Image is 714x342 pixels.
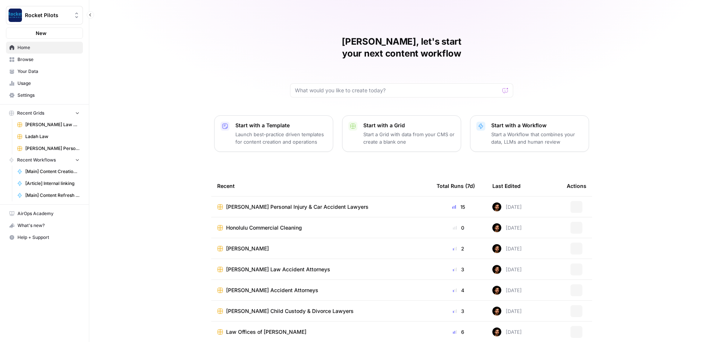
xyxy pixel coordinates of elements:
[14,166,83,178] a: [Main] Content Creation Brief
[17,68,80,75] span: Your Data
[217,176,425,196] div: Recent
[9,9,22,22] img: Rocket Pilots Logo
[363,131,455,146] p: Start a Grid with data from your CMS or create a blank one
[437,307,480,315] div: 3
[492,223,522,232] div: [DATE]
[226,307,354,315] span: [PERSON_NAME] Child Custody & Divorce Lawyers
[214,115,333,152] button: Start with a TemplateLaunch best-practice driven templates for content creation and operations
[437,266,480,273] div: 3
[14,178,83,189] a: [Article] Internal linking
[6,231,83,243] button: Help + Support
[492,327,501,336] img: wt756mygx0n7rybn42vblmh42phm
[492,327,522,336] div: [DATE]
[25,168,80,175] span: [Main] Content Creation Brief
[25,145,80,152] span: [PERSON_NAME] Personal Injury & Car Accident Lawyers
[492,202,522,211] div: [DATE]
[36,29,46,37] span: New
[217,203,425,211] a: [PERSON_NAME] Personal Injury & Car Accident Lawyers
[437,245,480,252] div: 2
[14,143,83,154] a: [PERSON_NAME] Personal Injury & Car Accident Lawyers
[492,244,522,253] div: [DATE]
[17,234,80,241] span: Help + Support
[226,266,330,273] span: [PERSON_NAME] Law Accident Attorneys
[6,6,83,25] button: Workspace: Rocket Pilots
[492,307,522,316] div: [DATE]
[226,203,369,211] span: [PERSON_NAME] Personal Injury & Car Accident Lawyers
[437,328,480,336] div: 6
[25,121,80,128] span: [PERSON_NAME] Law Firm
[226,287,318,294] span: [PERSON_NAME] Accident Attorneys
[6,220,83,231] div: What's new?
[6,220,83,231] button: What's new?
[217,266,425,273] a: [PERSON_NAME] Law Accident Attorneys
[6,54,83,65] a: Browse
[17,44,80,51] span: Home
[17,110,44,116] span: Recent Grids
[492,223,501,232] img: wt756mygx0n7rybn42vblmh42phm
[342,115,461,152] button: Start with a GridStart a Grid with data from your CMS or create a blank one
[17,157,56,163] span: Recent Workflows
[6,65,83,77] a: Your Data
[14,119,83,131] a: [PERSON_NAME] Law Firm
[14,189,83,201] a: [Main] Content Refresh Article
[567,176,586,196] div: Actions
[492,244,501,253] img: wt756mygx0n7rybn42vblmh42phm
[6,28,83,39] button: New
[226,245,269,252] span: [PERSON_NAME]
[25,12,70,19] span: Rocket Pilots
[235,122,327,129] p: Start with a Template
[437,176,475,196] div: Total Runs (7d)
[25,133,80,140] span: Ladah Law
[295,87,499,94] input: What would you like to create today?
[6,108,83,119] button: Recent Grids
[6,89,83,101] a: Settings
[25,192,80,199] span: [Main] Content Refresh Article
[226,224,302,231] span: Honolulu Commercial Cleaning
[217,328,425,336] a: Law Offices of [PERSON_NAME]
[470,115,589,152] button: Start with a WorkflowStart a Workflow that combines your data, LLMs and human review
[437,203,480,211] div: 15
[437,287,480,294] div: 4
[492,202,501,211] img: wt756mygx0n7rybn42vblmh42phm
[6,154,83,166] button: Recent Workflows
[437,224,480,231] div: 0
[25,180,80,187] span: [Article] Internal linking
[17,92,80,99] span: Settings
[17,56,80,63] span: Browse
[492,307,501,316] img: wt756mygx0n7rybn42vblmh42phm
[492,286,522,295] div: [DATE]
[492,176,521,196] div: Last Edited
[17,210,80,217] span: AirOps Academy
[217,224,425,231] a: Honolulu Commercial Cleaning
[6,42,83,54] a: Home
[6,77,83,89] a: Usage
[6,208,83,220] a: AirOps Academy
[290,36,513,60] h1: [PERSON_NAME], let's start your next content workflow
[217,245,425,252] a: [PERSON_NAME]
[491,131,583,146] p: Start a Workflow that combines your data, LLMs and human review
[491,122,583,129] p: Start with a Workflow
[217,307,425,315] a: [PERSON_NAME] Child Custody & Divorce Lawyers
[17,80,80,87] span: Usage
[226,328,306,336] span: Law Offices of [PERSON_NAME]
[492,286,501,295] img: wt756mygx0n7rybn42vblmh42phm
[217,287,425,294] a: [PERSON_NAME] Accident Attorneys
[492,265,501,274] img: wt756mygx0n7rybn42vblmh42phm
[363,122,455,129] p: Start with a Grid
[492,265,522,274] div: [DATE]
[235,131,327,146] p: Launch best-practice driven templates for content creation and operations
[14,131,83,143] a: Ladah Law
